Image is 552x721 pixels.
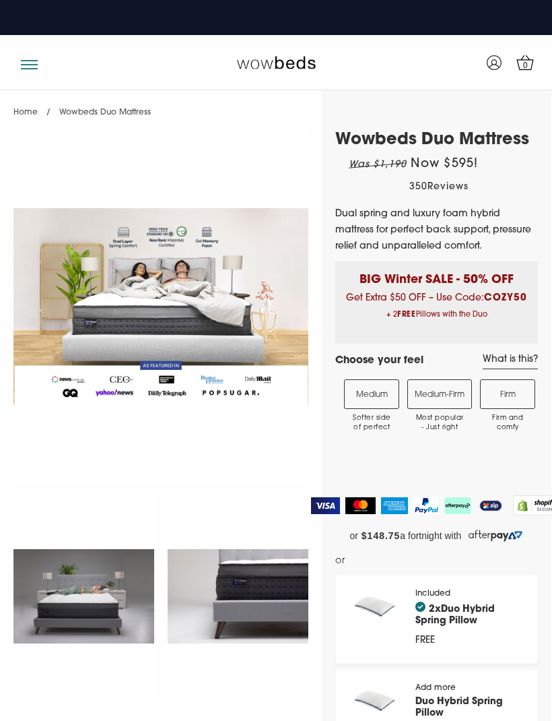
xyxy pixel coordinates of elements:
[59,108,151,117] span: Wowbeds Duo Mattress
[415,414,464,433] span: Most popular - Just right
[487,414,528,433] span: Firm and comfy
[444,497,471,514] img: AfterPay Logo
[508,46,542,80] a: 0
[351,414,392,433] span: Softer side of perfect
[407,379,472,409] label: Medium-Firm
[335,209,531,251] span: Dual spring and luxury foam hybrid mattress for perfect back support, pressure relief and unparal...
[411,158,478,170] span: Now $595!
[361,530,400,542] strong: $148.75
[344,379,399,409] label: Medium
[237,55,316,69] img: Wow Beds Logo
[345,307,528,323] span: + 2 Pillows with the Duo
[335,553,345,569] span: or
[349,160,407,170] em: Was $1,190
[477,497,505,514] img: ZipPay Logo
[335,526,538,546] a: or $148.75 a fortnight with
[413,497,439,514] img: PayPal Logo
[345,261,528,289] p: BIG Winter SALE - 50% OFF
[415,697,503,718] a: Duo Hybrid Spring Pillow
[381,497,409,514] img: American Express Logo
[519,59,532,73] span: 0
[335,354,423,369] h4: Choose your feel
[13,108,38,117] a: Home
[484,293,527,303] b: COZY50
[397,311,416,319] b: FREE
[349,589,402,623] img: pillow_140x.png
[415,604,495,626] a: Duo Hybrid Spring Pillow
[483,354,538,369] a: What is this?
[415,602,524,627] h4: 2x
[427,182,469,192] span: Reviews
[13,90,151,125] nav: breadcrumbs
[335,131,538,150] h1: Wowbeds Duo Mattress
[345,497,376,514] img: MasterCard Logo
[400,530,461,542] span: a fortnight with
[415,632,435,649] div: FREE
[480,379,535,409] label: Firm
[311,497,340,514] img: Visa Logo
[349,530,357,542] span: or
[409,182,427,192] span: 350
[415,589,524,632] div: Included
[349,683,402,718] img: pillow_140x.png
[345,293,528,323] span: Get Extra $50 OFF – Use Code:
[46,108,50,117] span: /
